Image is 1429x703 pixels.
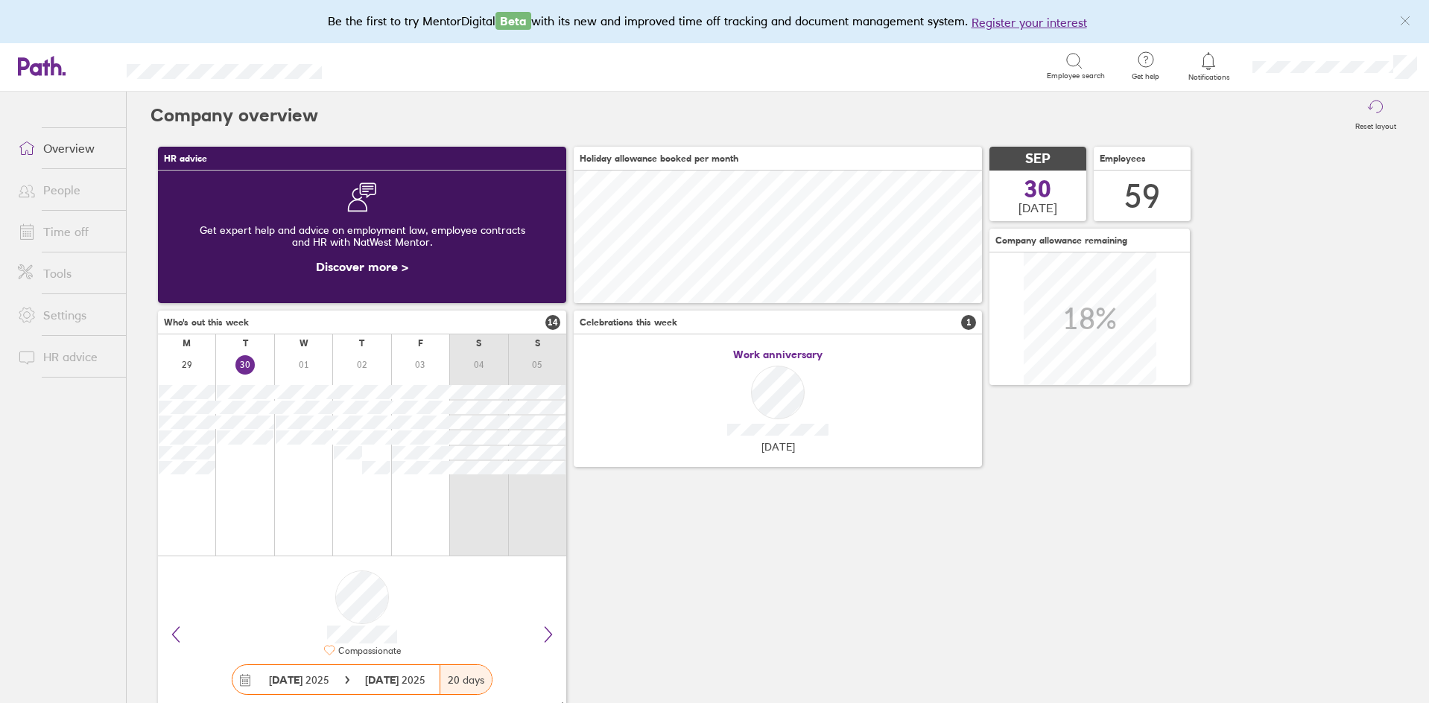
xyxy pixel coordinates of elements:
span: Work anniversary [733,349,823,360]
span: [DATE] [761,441,795,453]
a: Overview [6,133,126,163]
a: Tools [6,258,126,288]
h2: Company overview [150,92,318,139]
span: Who's out this week [164,317,249,328]
div: Search [362,59,400,72]
span: Celebrations this week [580,317,677,328]
span: 30 [1024,177,1051,201]
span: 1 [961,315,976,330]
span: [DATE] [1018,201,1057,214]
div: M [183,338,191,349]
div: Be the first to try MentorDigital with its new and improved time off tracking and document manage... [328,12,1102,31]
label: Reset layout [1346,118,1405,131]
span: Notifications [1185,73,1233,82]
a: Notifications [1185,51,1233,82]
div: T [243,338,248,349]
div: W [300,338,308,349]
span: Holiday allowance booked per month [580,153,738,164]
a: People [6,175,126,205]
div: S [476,338,481,349]
div: S [535,338,540,349]
span: 2025 [365,674,425,686]
a: HR advice [6,342,126,372]
div: 20 days [440,665,492,694]
div: F [418,338,423,349]
span: Company allowance remaining [995,235,1127,246]
span: Beta [495,12,531,30]
strong: [DATE] [365,673,402,687]
strong: [DATE] [269,673,302,687]
div: 59 [1124,177,1160,215]
button: Reset layout [1346,92,1405,139]
span: 14 [545,315,560,330]
span: Employee search [1047,71,1105,80]
div: Compassionate [335,646,401,656]
div: Get expert help and advice on employment law, employee contracts and HR with NatWest Mentor. [170,212,554,260]
a: Discover more > [316,259,408,274]
button: Register your interest [972,13,1087,31]
a: Settings [6,300,126,330]
span: 2025 [269,674,329,686]
a: Time off [6,217,126,246]
span: Employees [1100,153,1146,164]
span: SEP [1025,151,1051,167]
span: Get help [1121,72,1170,81]
div: T [359,338,364,349]
span: HR advice [164,153,207,164]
